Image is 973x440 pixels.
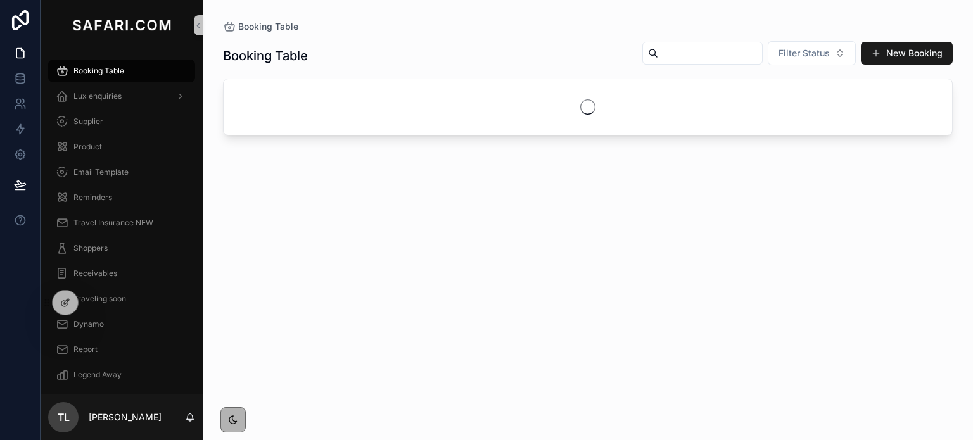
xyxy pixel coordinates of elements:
[48,110,195,133] a: Supplier
[48,186,195,209] a: Reminders
[48,211,195,234] a: Travel Insurance NEW
[73,192,112,203] span: Reminders
[70,15,174,35] img: App logo
[73,344,98,355] span: Report
[89,411,162,424] p: [PERSON_NAME]
[73,243,108,253] span: Shoppers
[48,135,195,158] a: Product
[73,268,117,279] span: Receivables
[768,41,856,65] button: Select Button
[48,161,195,184] a: Email Template
[73,142,102,152] span: Product
[41,51,203,394] div: scrollable content
[73,66,124,76] span: Booking Table
[48,338,195,361] a: Report
[48,313,195,336] a: Dynamo
[58,410,70,425] span: TL
[779,47,830,60] span: Filter Status
[238,20,298,33] span: Booking Table
[73,91,122,101] span: Lux enquiries
[73,218,153,228] span: Travel Insurance NEW
[73,319,104,329] span: Dynamo
[48,363,195,386] a: Legend Away
[73,294,126,304] span: Traveling soon
[223,47,308,65] h1: Booking Table
[861,42,953,65] button: New Booking
[73,370,122,380] span: Legend Away
[223,20,298,33] a: Booking Table
[73,116,103,127] span: Supplier
[48,85,195,108] a: Lux enquiries
[48,237,195,260] a: Shoppers
[48,262,195,285] a: Receivables
[48,60,195,82] a: Booking Table
[48,287,195,310] a: Traveling soon
[73,167,129,177] span: Email Template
